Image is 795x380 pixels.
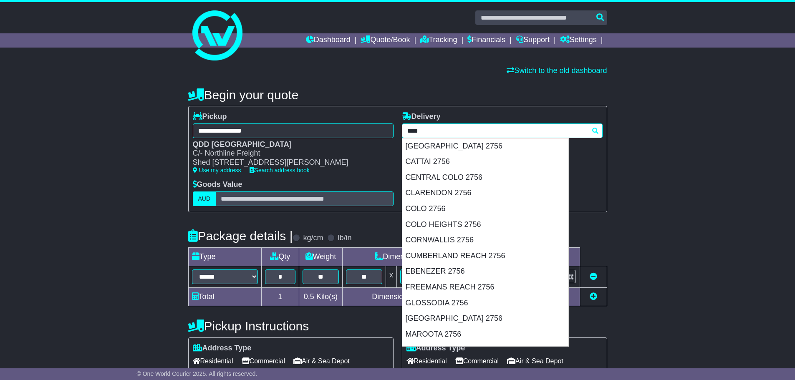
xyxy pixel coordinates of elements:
[590,272,597,281] a: Remove this item
[402,185,568,201] div: CLARENDON 2756
[386,266,396,287] td: x
[402,217,568,233] div: COLO HEIGHTS 2756
[402,138,568,154] div: [GEOGRAPHIC_DATA] 2756
[402,342,568,358] div: MCGRATHS HILL 2756
[193,191,216,206] label: AUD
[193,112,227,121] label: Pickup
[402,248,568,264] div: CUMBERLAND REACH 2756
[516,33,550,48] a: Support
[193,355,233,367] span: Residential
[261,247,299,266] td: Qty
[402,264,568,279] div: EBENEZER 2756
[193,344,252,353] label: Address Type
[402,295,568,311] div: GLOSSODIA 2756
[343,247,494,266] td: Dimensions (L x W x H)
[402,279,568,295] div: FREEMANS REACH 2756
[507,66,607,75] a: Switch to the old dashboard
[338,234,351,243] label: lb/in
[188,319,394,333] h4: Pickup Instructions
[343,287,494,306] td: Dimensions in Centimetre(s)
[304,292,314,301] span: 0.5
[193,158,385,167] div: Shed [STREET_ADDRESS][PERSON_NAME]
[193,140,385,149] div: QDD [GEOGRAPHIC_DATA]
[137,370,257,377] span: © One World Courier 2025. All rights reserved.
[193,180,242,189] label: Goods Value
[306,33,351,48] a: Dashboard
[402,201,568,217] div: COLO 2756
[402,327,568,342] div: MAROOTA 2756
[188,88,607,102] h4: Begin your quote
[560,33,597,48] a: Settings
[406,344,465,353] label: Address Type
[299,247,343,266] td: Weight
[293,355,350,367] span: Air & Sea Depot
[406,355,447,367] span: Residential
[250,167,310,174] a: Search address book
[590,292,597,301] a: Add new item
[402,311,568,327] div: [GEOGRAPHIC_DATA] 2756
[299,287,343,306] td: Kilo(s)
[402,112,441,121] label: Delivery
[420,33,457,48] a: Tracking
[361,33,410,48] a: Quote/Book
[188,229,293,243] h4: Package details |
[402,170,568,186] div: CENTRAL COLO 2756
[188,287,261,306] td: Total
[467,33,505,48] a: Financials
[193,149,385,158] div: C/- Northline Freight
[402,232,568,248] div: CORNWALLIS 2756
[455,355,499,367] span: Commercial
[261,287,299,306] td: 1
[193,167,241,174] a: Use my address
[402,154,568,170] div: CATTAI 2756
[188,247,261,266] td: Type
[303,234,323,243] label: kg/cm
[242,355,285,367] span: Commercial
[507,355,563,367] span: Air & Sea Depot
